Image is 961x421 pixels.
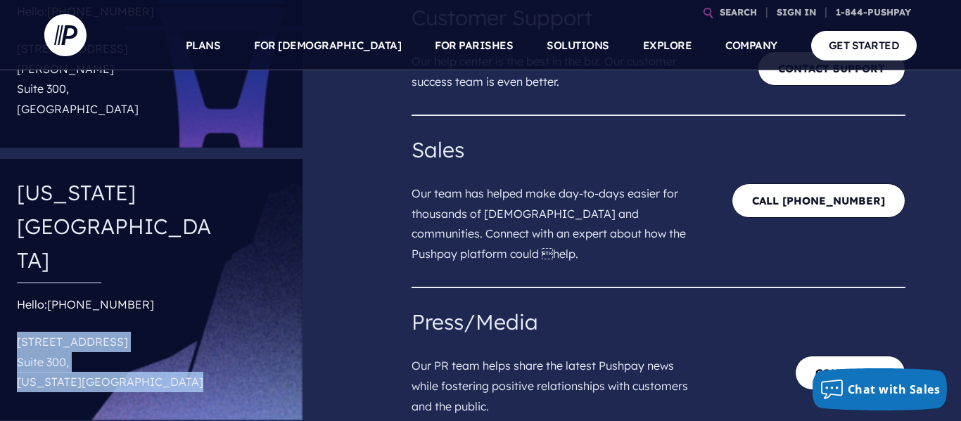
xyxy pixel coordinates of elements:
[17,326,218,398] p: [STREET_ADDRESS] Suite 300, [US_STATE][GEOGRAPHIC_DATA]
[412,305,905,339] h4: Press/Media
[795,356,905,390] a: Contact PR
[547,21,609,70] a: SOLUTIONS
[254,21,401,70] a: FOR [DEMOGRAPHIC_DATA]
[435,21,513,70] a: FOR PARISHES
[17,170,218,283] h4: [US_STATE][GEOGRAPHIC_DATA]
[848,382,941,397] span: Chat with Sales
[47,297,154,311] a: [PHONE_NUMBER]
[732,183,905,218] a: CALL [PHONE_NUMBER]
[412,167,708,270] p: Our team has helped make day-to-days easier for thousands of [DEMOGRAPHIC_DATA] and communities. ...
[412,133,905,167] h4: Sales
[725,21,777,70] a: COMPANY
[811,31,917,60] a: GET STARTED
[813,368,948,410] button: Chat with Sales
[17,294,218,398] div: Hello:
[643,21,692,70] a: EXPLORE
[17,33,218,125] p: [STREET_ADDRESS][PERSON_NAME] Suite 300, [GEOGRAPHIC_DATA]
[186,21,221,70] a: PLANS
